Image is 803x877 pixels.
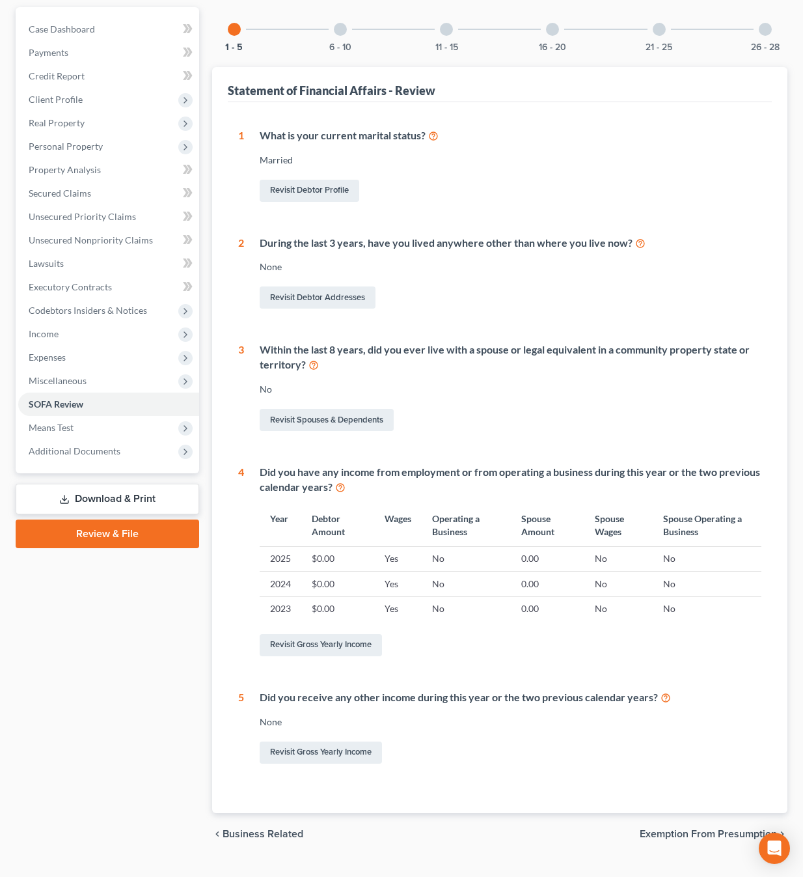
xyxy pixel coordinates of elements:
[18,205,199,229] a: Unsecured Priority Claims
[640,829,777,839] span: Exemption from Presumption
[260,260,762,273] div: None
[260,409,394,431] a: Revisit Spouses & Dependents
[16,520,199,548] a: Review & File
[374,572,422,596] td: Yes
[228,83,435,98] div: Statement of Financial Affairs - Review
[29,375,87,386] span: Miscellaneous
[422,572,511,596] td: No
[260,180,359,202] a: Revisit Debtor Profile
[653,546,761,571] td: No
[29,164,101,175] span: Property Analysis
[653,596,761,621] td: No
[260,286,375,309] a: Revisit Debtor Addresses
[422,505,511,546] th: Operating a Business
[653,572,761,596] td: No
[260,596,301,621] td: 2023
[29,258,64,269] span: Lawsuits
[539,43,566,52] button: 16 - 20
[435,43,458,52] button: 11 - 15
[511,505,584,546] th: Spouse Amount
[584,572,653,596] td: No
[260,236,762,251] div: During the last 3 years, have you lived anywhere other than where you live now?
[238,236,244,312] div: 2
[18,393,199,416] a: SOFA Review
[29,70,85,81] span: Credit Report
[29,305,147,316] span: Codebtors Insiders & Notices
[29,94,83,105] span: Client Profile
[29,281,112,292] span: Executory Contracts
[18,229,199,252] a: Unsecured Nonpriority Claims
[29,328,59,339] span: Income
[511,572,584,596] td: 0.00
[511,596,584,621] td: 0.00
[260,505,301,546] th: Year
[29,445,120,456] span: Additional Documents
[260,465,762,495] div: Did you have any income from employment or from operating a business during this year or the two ...
[260,546,301,571] td: 2025
[18,182,199,205] a: Secured Claims
[260,128,762,143] div: What is your current marital status?
[374,546,422,571] td: Yes
[584,596,653,621] td: No
[29,141,103,152] span: Personal Property
[759,833,790,864] div: Open Intercom Messenger
[301,572,375,596] td: $0.00
[260,383,762,396] div: No
[18,252,199,275] a: Lawsuits
[260,690,762,705] div: Did you receive any other income during this year or the two previous calendar years?
[225,43,243,52] button: 1 - 5
[29,23,95,35] span: Case Dashboard
[29,352,66,363] span: Expenses
[422,596,511,621] td: No
[18,275,199,299] a: Executory Contracts
[238,342,244,434] div: 3
[29,117,85,128] span: Real Property
[29,398,83,410] span: SOFA Review
[329,43,351,52] button: 6 - 10
[16,484,199,514] a: Download & Print
[29,47,68,58] span: Payments
[18,18,199,41] a: Case Dashboard
[422,546,511,571] td: No
[653,505,761,546] th: Spouse Operating a Business
[511,546,584,571] td: 0.00
[18,158,199,182] a: Property Analysis
[238,128,244,204] div: 1
[640,829,787,839] button: Exemption from Presumption chevron_right
[29,422,74,433] span: Means Test
[301,505,375,546] th: Debtor Amount
[223,829,303,839] span: Business Related
[212,829,303,839] button: chevron_left Business Related
[646,43,672,52] button: 21 - 25
[584,546,653,571] td: No
[18,64,199,88] a: Credit Report
[29,188,91,199] span: Secured Claims
[374,505,422,546] th: Wages
[260,742,382,764] a: Revisit Gross Yearly Income
[238,465,244,659] div: 4
[238,690,244,766] div: 5
[260,716,762,729] div: None
[777,829,787,839] i: chevron_right
[584,505,653,546] th: Spouse Wages
[18,41,199,64] a: Payments
[374,596,422,621] td: Yes
[29,234,153,245] span: Unsecured Nonpriority Claims
[751,43,780,52] button: 26 - 28
[260,154,762,167] div: Married
[301,596,375,621] td: $0.00
[29,211,136,222] span: Unsecured Priority Claims
[260,342,762,372] div: Within the last 8 years, did you ever live with a spouse or legal equivalent in a community prope...
[301,546,375,571] td: $0.00
[260,634,382,656] a: Revisit Gross Yearly Income
[260,572,301,596] td: 2024
[212,829,223,839] i: chevron_left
